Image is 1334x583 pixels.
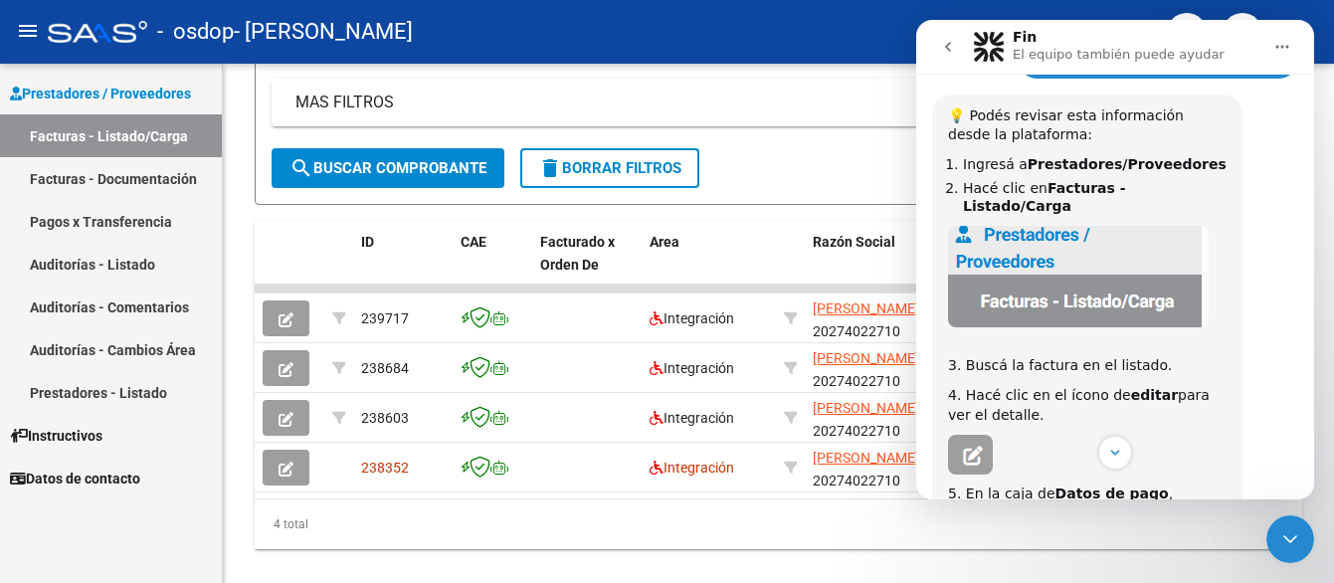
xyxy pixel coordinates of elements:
span: Integración [650,360,734,376]
datatable-header-cell: CAE [453,221,532,308]
mat-icon: search [289,156,313,180]
span: Integración [650,460,734,476]
li: Ingresá a [47,135,310,154]
div: 5. En la caja de , [32,465,310,485]
span: Datos de contacto [10,468,140,489]
div: 20274022710 [813,297,946,339]
div: 20274022710 [813,347,946,389]
span: Buscar Comprobante [289,159,486,177]
datatable-header-cell: Razón Social [805,221,954,308]
mat-icon: delete [538,156,562,180]
span: CAE [461,234,486,250]
b: editar [215,367,262,383]
span: Integración [650,310,734,326]
span: - osdop [157,10,234,54]
mat-panel-title: MAS FILTROS [295,92,1238,113]
mat-expansion-panel-header: MAS FILTROS [272,79,1285,126]
span: 238603 [361,410,409,426]
iframe: Intercom live chat [916,20,1314,499]
button: Scroll to bottom [182,416,216,450]
span: 238684 [361,360,409,376]
datatable-header-cell: Area [642,221,776,308]
span: Instructivos [10,425,102,447]
button: Buscar Comprobante [272,148,504,188]
div: 20274022710 [813,447,946,488]
button: Borrar Filtros [520,148,699,188]
div: 💡 Podés revisar esta información desde la plataforma: [32,87,310,125]
span: ID [361,234,374,250]
div: 3. Buscá la factura en el listado. [32,317,310,356]
span: Integración [650,410,734,426]
span: Razón Social [813,234,895,250]
li: Hacé clic en [47,159,310,196]
b: Datos de pago [139,466,253,482]
b: Facturas - Listado/Carga [47,160,210,195]
span: Area [650,234,679,250]
b: Prestadores/Proveedores [111,136,310,152]
mat-icon: menu [16,19,40,43]
div: 20274022710 [813,397,946,439]
span: [PERSON_NAME] [813,450,919,466]
span: - [PERSON_NAME] [234,10,413,54]
datatable-header-cell: ID [353,221,453,308]
span: Prestadores / Proveedores [10,83,191,104]
span: Borrar Filtros [538,159,681,177]
div: 4. Hacé clic en el ícono de para ver el detalle. [32,366,310,405]
span: [PERSON_NAME] [813,400,919,416]
span: [PERSON_NAME] [813,350,919,366]
div: 4 total [255,499,1302,549]
span: Facturado x Orden De [540,234,615,273]
iframe: Intercom live chat [1266,515,1314,563]
span: [PERSON_NAME] [813,300,919,316]
span: 239717 [361,310,409,326]
span: 238352 [361,460,409,476]
datatable-header-cell: Facturado x Orden De [532,221,642,308]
